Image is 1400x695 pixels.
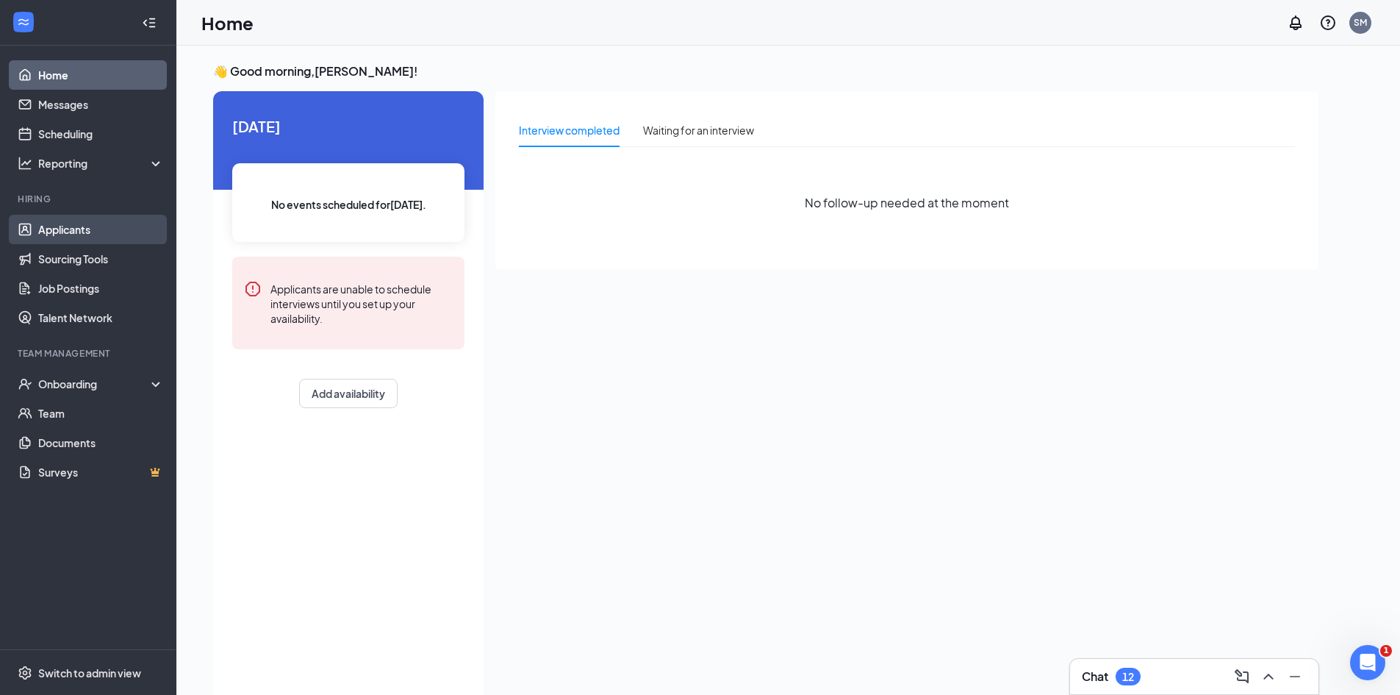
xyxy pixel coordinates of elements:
[38,60,164,90] a: Home
[18,156,32,171] svg: Analysis
[1283,665,1307,688] button: Minimize
[1319,14,1337,32] svg: QuestionInfo
[519,122,620,138] div: Interview completed
[18,377,32,391] svg: UserCheck
[1122,671,1134,683] div: 12
[38,274,164,303] a: Job Postings
[643,122,754,138] div: Waiting for an interview
[1230,665,1254,688] button: ComposeMessage
[38,90,164,119] a: Messages
[1380,645,1392,657] span: 1
[16,15,31,29] svg: WorkstreamLogo
[1286,668,1304,685] svg: Minimize
[1257,665,1280,688] button: ChevronUp
[38,215,164,244] a: Applicants
[244,280,262,298] svg: Error
[270,280,453,326] div: Applicants are unable to schedule interviews until you set up your availability.
[38,244,164,274] a: Sourcing Tools
[1260,668,1277,685] svg: ChevronUp
[1350,645,1385,680] iframe: Intercom live chat
[38,377,151,391] div: Onboarding
[38,428,164,457] a: Documents
[213,63,1318,79] h3: 👋 Good morning, [PERSON_NAME] !
[38,156,165,171] div: Reporting
[38,457,164,487] a: SurveysCrown
[38,119,164,149] a: Scheduling
[38,666,141,680] div: Switch to admin view
[201,10,254,35] h1: Home
[271,196,426,213] span: No events scheduled for [DATE] .
[18,347,161,360] div: Team Management
[1082,669,1108,685] h3: Chat
[805,193,1009,212] span: No follow-up needed at the moment
[38,399,164,428] a: Team
[1354,16,1367,29] div: SM
[299,379,398,408] button: Add availability
[142,15,157,30] svg: Collapse
[18,193,161,205] div: Hiring
[18,666,32,680] svg: Settings
[1287,14,1304,32] svg: Notifications
[38,303,164,332] a: Talent Network
[1233,668,1251,685] svg: ComposeMessage
[232,115,464,138] span: [DATE]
